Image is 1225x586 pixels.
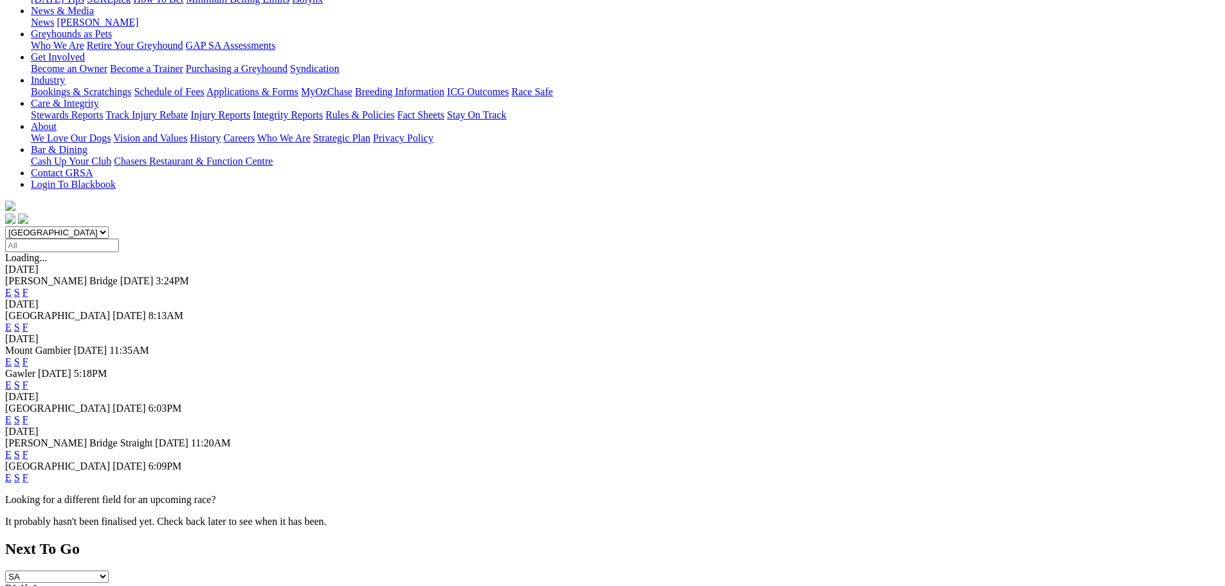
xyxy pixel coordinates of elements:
[23,414,28,425] a: F
[5,472,12,483] a: E
[31,86,131,97] a: Bookings & Scratchings
[397,109,444,120] a: Fact Sheets
[5,333,1220,345] div: [DATE]
[5,391,1220,403] div: [DATE]
[31,75,65,86] a: Industry
[31,17,1220,28] div: News & Media
[87,40,183,51] a: Retire Your Greyhound
[206,86,298,97] a: Applications & Forms
[14,322,20,333] a: S
[110,63,183,74] a: Become a Trainer
[31,156,1220,167] div: Bar & Dining
[31,109,1220,121] div: Care & Integrity
[5,264,1220,275] div: [DATE]
[74,345,107,356] span: [DATE]
[18,214,28,224] img: twitter.svg
[5,494,1220,506] p: Looking for a different field for an upcoming race?
[5,275,118,286] span: [PERSON_NAME] Bridge
[31,98,99,109] a: Care & Integrity
[14,472,20,483] a: S
[191,437,231,448] span: 11:20AM
[149,461,182,472] span: 6:09PM
[5,380,12,390] a: E
[373,133,433,143] a: Privacy Policy
[31,144,87,155] a: Bar & Dining
[23,472,28,483] a: F
[31,133,111,143] a: We Love Our Dogs
[5,437,152,448] span: [PERSON_NAME] Bridge Straight
[223,133,255,143] a: Careers
[31,63,107,74] a: Become an Owner
[5,368,35,379] span: Gawler
[134,86,204,97] a: Schedule of Fees
[5,298,1220,310] div: [DATE]
[5,449,12,460] a: E
[186,40,276,51] a: GAP SA Assessments
[109,345,149,356] span: 11:35AM
[23,356,28,367] a: F
[31,40,1220,51] div: Greyhounds as Pets
[31,179,116,190] a: Login To Blackbook
[5,345,71,356] span: Mount Gambier
[14,449,20,460] a: S
[5,414,12,425] a: E
[74,368,107,379] span: 5:18PM
[14,380,20,390] a: S
[325,109,395,120] a: Rules & Policies
[114,156,273,167] a: Chasers Restaurant & Function Centre
[23,322,28,333] a: F
[14,287,20,298] a: S
[31,121,57,132] a: About
[57,17,138,28] a: [PERSON_NAME]
[5,426,1220,437] div: [DATE]
[290,63,339,74] a: Syndication
[14,356,20,367] a: S
[31,167,93,178] a: Contact GRSA
[31,40,84,51] a: Who We Are
[149,310,183,321] span: 8:13AM
[447,109,506,120] a: Stay On Track
[113,133,187,143] a: Vision and Values
[149,403,182,414] span: 6:03PM
[31,86,1220,98] div: Industry
[511,86,552,97] a: Race Safe
[5,461,110,472] span: [GEOGRAPHIC_DATA]
[355,86,444,97] a: Breeding Information
[186,63,287,74] a: Purchasing a Greyhound
[5,214,15,224] img: facebook.svg
[156,275,189,286] span: 3:24PM
[5,239,119,252] input: Select date
[5,252,47,263] span: Loading...
[5,403,110,414] span: [GEOGRAPHIC_DATA]
[5,516,327,527] partial: It probably hasn't been finalised yet. Check back later to see when it has been.
[31,63,1220,75] div: Get Involved
[113,461,146,472] span: [DATE]
[5,322,12,333] a: E
[31,156,111,167] a: Cash Up Your Club
[120,275,154,286] span: [DATE]
[31,5,94,16] a: News & Media
[257,133,311,143] a: Who We Are
[23,287,28,298] a: F
[155,437,188,448] span: [DATE]
[31,133,1220,144] div: About
[105,109,188,120] a: Track Injury Rebate
[5,356,12,367] a: E
[5,287,12,298] a: E
[113,403,146,414] span: [DATE]
[447,86,509,97] a: ICG Outcomes
[23,449,28,460] a: F
[31,109,103,120] a: Stewards Reports
[5,201,15,211] img: logo-grsa-white.png
[31,17,54,28] a: News
[5,540,1220,558] h2: Next To Go
[190,133,221,143] a: History
[313,133,370,143] a: Strategic Plan
[253,109,323,120] a: Integrity Reports
[23,380,28,390] a: F
[14,414,20,425] a: S
[190,109,250,120] a: Injury Reports
[31,28,112,39] a: Greyhounds as Pets
[38,368,71,379] span: [DATE]
[31,51,85,62] a: Get Involved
